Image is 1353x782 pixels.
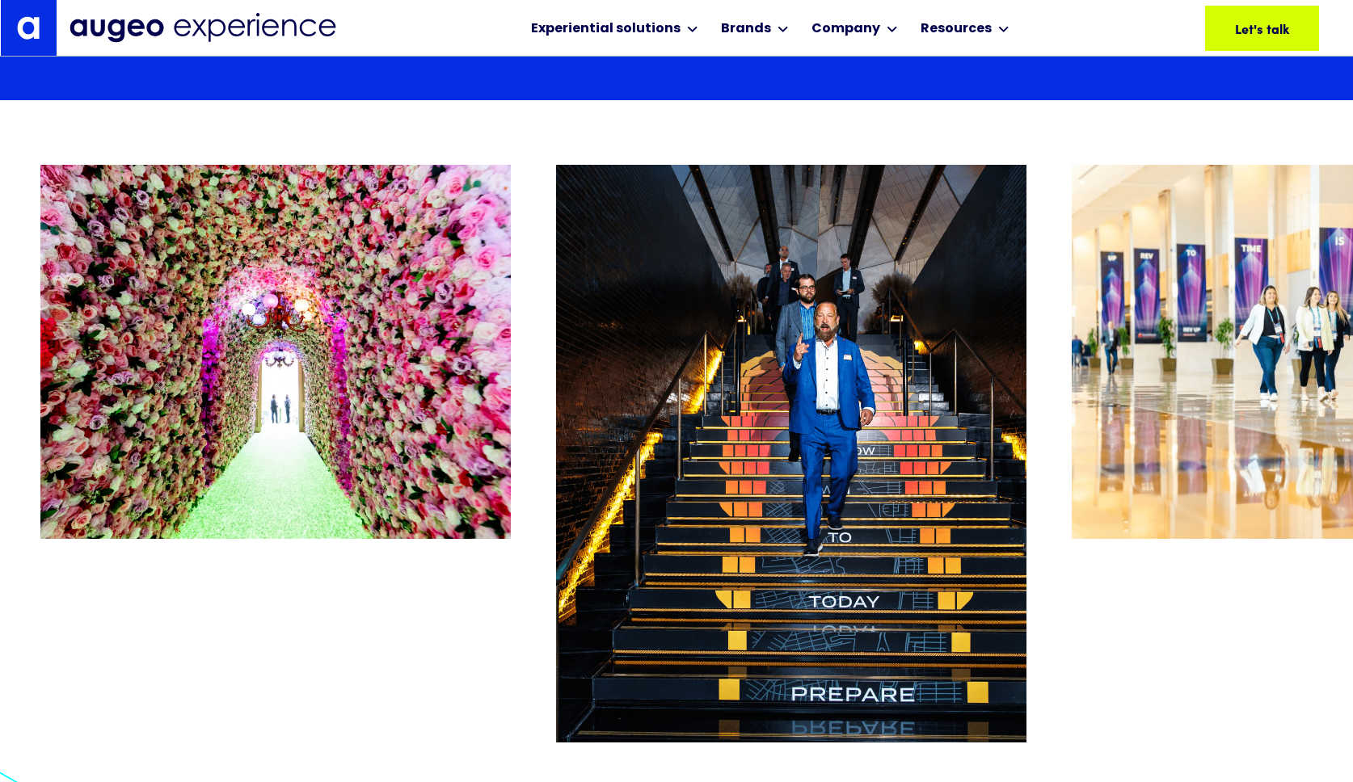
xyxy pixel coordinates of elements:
[17,16,40,39] img: Augeo's "a" monogram decorative logo in white.
[40,165,511,706] div: 1 / 26
[531,19,681,39] div: Experiential solutions
[556,165,1026,706] div: 2 / 26
[811,19,880,39] div: Company
[721,19,771,39] div: Brands
[70,13,336,43] img: Augeo Experience business unit full logo in midnight blue.
[1205,6,1319,51] a: Let's talk
[921,19,992,39] div: Resources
